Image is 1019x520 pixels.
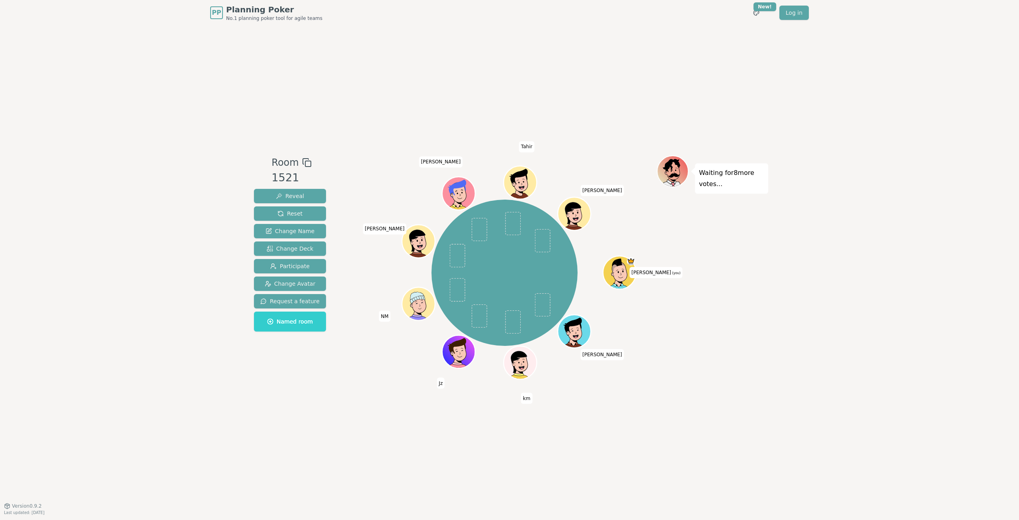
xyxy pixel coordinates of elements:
button: Named room [254,312,326,332]
span: Change Avatar [265,280,316,288]
button: Change Avatar [254,277,326,291]
span: No.1 planning poker tool for agile teams [226,15,322,22]
button: Reveal [254,189,326,203]
span: Click to change your name [629,267,682,278]
span: Click to change your name [379,311,390,322]
span: Click to change your name [521,393,533,404]
span: chris is the host [627,257,635,265]
a: PPPlanning PokerNo.1 planning poker tool for agile teams [210,4,322,22]
button: Version0.9.2 [4,503,42,509]
button: Reset [254,206,326,221]
span: Click to change your name [363,224,407,235]
button: Participate [254,259,326,273]
span: Click to change your name [419,157,463,168]
span: Reset [277,210,303,218]
span: Change Name [265,227,314,235]
p: Waiting for 8 more votes... [699,167,764,190]
button: New! [749,6,763,20]
span: Click to change your name [580,349,624,360]
span: Reveal [276,192,304,200]
span: Named room [267,318,313,326]
div: 1521 [271,170,311,186]
span: Change Deck [267,245,313,253]
span: Version 0.9.2 [12,503,42,509]
span: Planning Poker [226,4,322,15]
span: Click to change your name [437,378,445,389]
button: Request a feature [254,294,326,308]
button: Change Name [254,224,326,238]
span: (you) [671,271,681,275]
span: Request a feature [260,297,320,305]
span: Last updated: [DATE] [4,510,45,515]
div: New! [754,2,776,11]
span: Room [271,155,299,170]
span: Click to change your name [519,141,535,153]
span: Participate [270,262,310,270]
a: Log in [779,6,809,20]
button: Click to change your avatar [604,257,635,288]
span: PP [212,8,221,18]
span: Click to change your name [580,185,624,196]
button: Change Deck [254,241,326,256]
